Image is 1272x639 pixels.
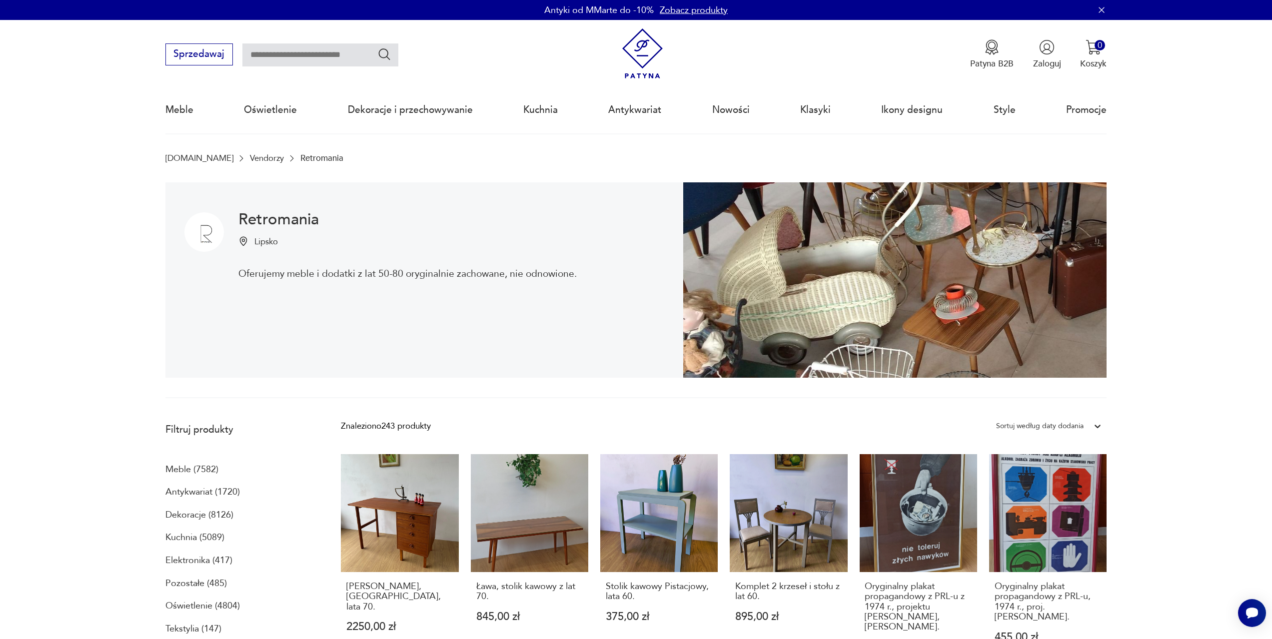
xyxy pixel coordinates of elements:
a: Dekoracje (8126) [165,507,233,524]
a: Klasyki [800,87,831,133]
a: Pozostałe (485) [165,575,227,592]
a: Meble [165,87,193,133]
h3: [PERSON_NAME], [GEOGRAPHIC_DATA], lata 70. [346,582,453,612]
a: Sprzedawaj [165,51,233,59]
a: Dekoracje i przechowywanie [348,87,473,133]
img: Retromania [184,212,224,252]
p: Zaloguj [1033,58,1061,69]
p: Retromania [300,153,343,163]
p: Oferujemy meble i dodatki z lat 50-80 oryginalnie zachowane, nie odnowione. [238,267,577,280]
h3: Ława, stolik kawowy z lat 70. [476,582,583,602]
div: Znaleziono 243 produkty [341,420,431,433]
a: Kuchnia [523,87,558,133]
div: 0 [1095,40,1105,50]
img: Ikona koszyka [1086,39,1101,55]
img: Patyna - sklep z meblami i dekoracjami vintage [617,28,668,79]
img: Retromania [683,182,1107,378]
a: Kuchnia (5089) [165,529,224,546]
p: 375,00 zł [606,612,713,622]
p: 895,00 zł [735,612,842,622]
h3: Oryginalny plakat propagandowy z PRL-u, 1974 r., proj. [PERSON_NAME]. [995,582,1102,623]
a: Tekstylia (147) [165,621,221,638]
button: 0Koszyk [1080,39,1107,69]
img: Ikonka pinezki mapy [238,236,248,246]
button: Szukaj [377,47,392,61]
a: Elektronika (417) [165,552,232,569]
a: Ikona medaluPatyna B2B [970,39,1014,69]
p: 845,00 zł [476,612,583,622]
a: Vendorzy [250,153,284,163]
button: Sprzedawaj [165,43,233,65]
a: Oświetlenie [244,87,297,133]
a: Promocje [1066,87,1107,133]
a: Ikony designu [881,87,943,133]
div: Sortuj według daty dodania [996,420,1084,433]
iframe: Smartsupp widget button [1238,599,1266,627]
h3: Oryginalny plakat propagandowy z PRL-u z 1974 r., projektu [PERSON_NAME], [PERSON_NAME]. [865,582,972,633]
a: Nowości [712,87,750,133]
p: Lipsko [254,236,278,248]
h3: Komplet 2 krzeseł i stołu z lat 60. [735,582,842,602]
a: Antykwariat (1720) [165,484,240,501]
a: Style [994,87,1016,133]
p: 2250,00 zł [346,622,453,632]
img: Ikonka użytkownika [1039,39,1055,55]
a: Antykwariat [608,87,661,133]
img: Ikona medalu [984,39,1000,55]
p: Antyki od MMarte do -10% [544,4,654,16]
a: [DOMAIN_NAME] [165,153,233,163]
button: Patyna B2B [970,39,1014,69]
h3: Stolik kawowy Pistacjowy, lata 60. [606,582,713,602]
p: Patyna B2B [970,58,1014,69]
a: Oświetlenie (4804) [165,598,240,615]
p: Filtruj produkty [165,423,312,436]
button: Zaloguj [1033,39,1061,69]
h1: Retromania [238,212,577,227]
a: Zobacz produkty [660,4,728,16]
p: Koszyk [1080,58,1107,69]
a: Meble (7582) [165,461,218,478]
